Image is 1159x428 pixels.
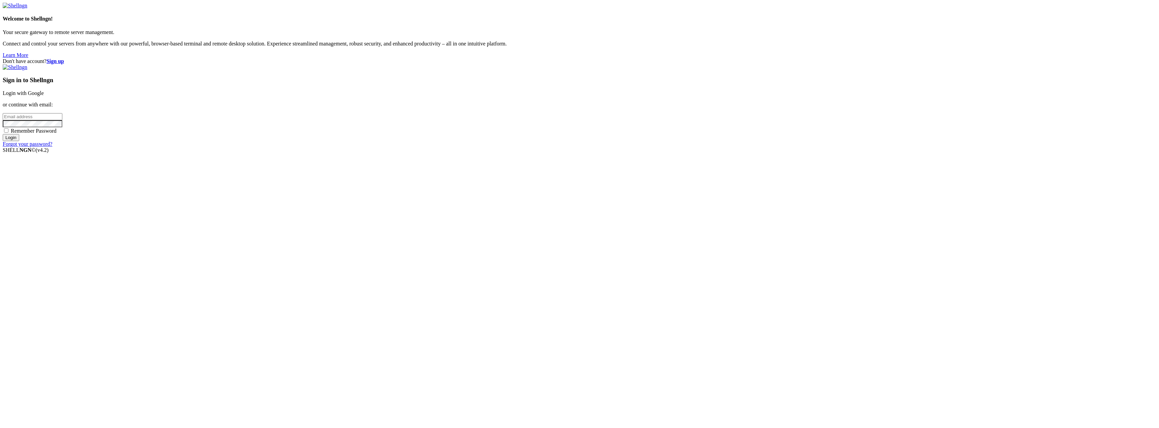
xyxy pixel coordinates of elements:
[20,147,32,153] b: NGN
[3,3,27,9] img: Shellngn
[3,76,1156,84] h3: Sign in to Shellngn
[3,90,44,96] a: Login with Google
[4,128,8,133] input: Remember Password
[11,128,57,134] span: Remember Password
[3,64,27,70] img: Shellngn
[3,16,1156,22] h4: Welcome to Shellngn!
[3,134,19,141] input: Login
[36,147,49,153] span: 4.2.0
[3,141,52,147] a: Forgot your password?
[46,58,64,64] a: Sign up
[3,147,49,153] span: SHELL ©
[3,113,62,120] input: Email address
[3,58,1156,64] div: Don't have account?
[3,52,28,58] a: Learn More
[3,41,1156,47] p: Connect and control your servers from anywhere with our powerful, browser-based terminal and remo...
[3,29,1156,35] p: Your secure gateway to remote server management.
[3,102,1156,108] p: or continue with email:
